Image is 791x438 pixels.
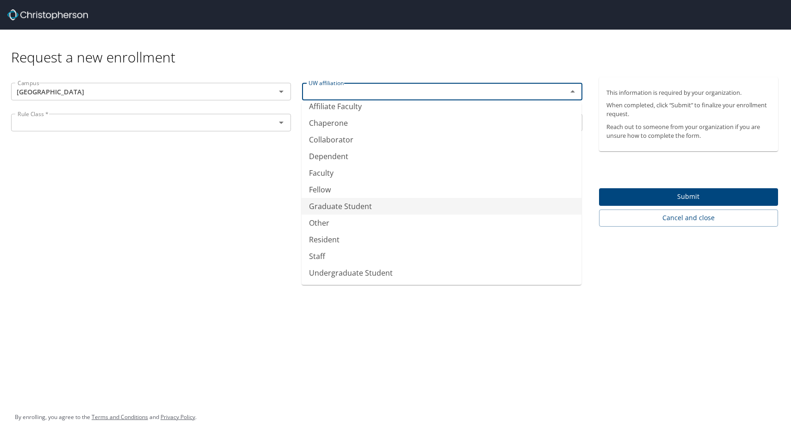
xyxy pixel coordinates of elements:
[566,85,579,98] button: Close
[302,248,581,265] li: Staff
[606,101,771,118] p: When completed, click “Submit” to finalize your enrollment request.
[302,98,581,115] li: Affiliate Faculty
[92,413,148,421] a: Terms and Conditions
[11,30,785,66] div: Request a new enrollment
[302,131,581,148] li: Collaborator
[606,88,771,97] p: This information is required by your organization.
[599,188,779,206] button: Submit
[606,191,771,203] span: Submit
[302,181,581,198] li: Fellow
[161,413,195,421] a: Privacy Policy
[302,198,581,215] li: Graduate Student
[606,123,771,140] p: Reach out to someone from your organization if you are unsure how to complete the form.
[275,116,288,129] button: Open
[606,212,771,224] span: Cancel and close
[302,265,581,281] li: Undergraduate Student
[302,115,581,131] li: Chaperone
[7,9,88,20] img: cbt logo
[599,210,779,227] button: Cancel and close
[302,231,581,248] li: Resident
[15,406,197,429] div: By enrolling, you agree to the and .
[302,215,581,231] li: Other
[302,148,581,165] li: Dependent
[275,85,288,98] button: Open
[302,165,581,181] li: Faculty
